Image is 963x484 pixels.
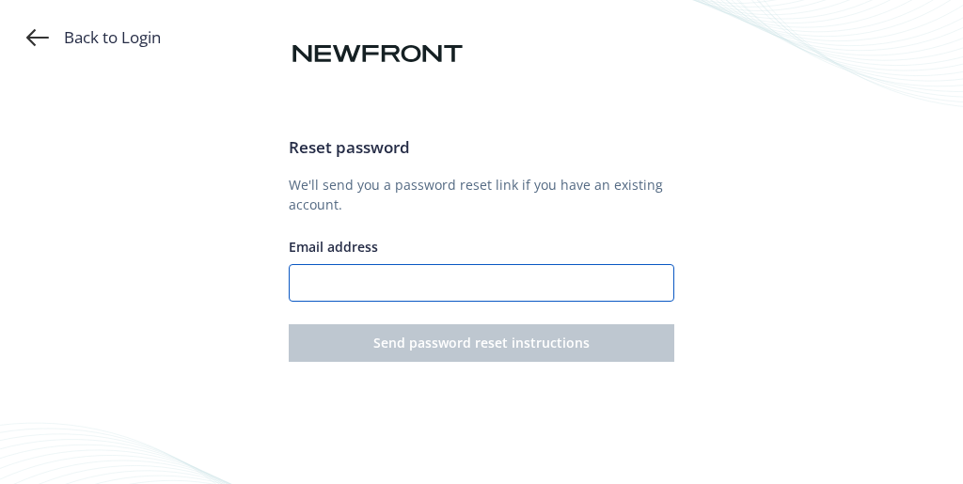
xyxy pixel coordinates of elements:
p: We'll send you a password reset link if you have an existing account. [289,175,674,214]
img: Newfront logo [289,38,466,70]
span: Email address [289,238,378,256]
button: Send password reset instructions [289,324,674,362]
a: Back to Login [26,26,161,49]
h3: Reset password [289,135,674,160]
span: Send password reset instructions [373,334,590,351]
